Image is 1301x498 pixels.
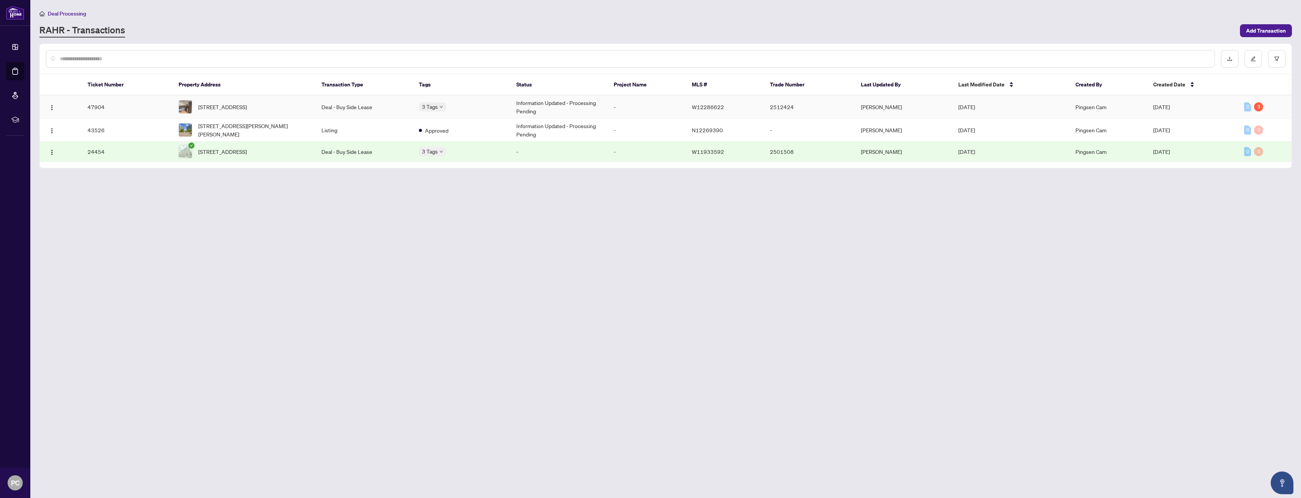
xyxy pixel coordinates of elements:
td: [PERSON_NAME] [855,142,952,162]
span: [DATE] [1153,127,1170,133]
th: MLS # [686,74,764,96]
span: 3 Tags [422,147,438,156]
span: 3 Tags [422,102,438,111]
button: Open asap [1271,471,1293,494]
span: [DATE] [1153,148,1170,155]
th: Property Address [172,74,315,96]
span: [DATE] [958,127,975,133]
div: 0 [1254,125,1263,135]
td: 2501508 [764,142,855,162]
td: - [510,142,608,162]
td: Information Updated - Processing Pending [510,96,608,119]
span: Last Modified Date [958,80,1005,89]
span: N12269390 [692,127,723,133]
img: Logo [49,105,55,111]
span: Add Transaction [1246,25,1286,37]
td: 2512424 [764,96,855,119]
button: download [1221,50,1238,67]
span: [DATE] [958,103,975,110]
td: - [608,142,686,162]
span: Deal Processing [48,10,86,17]
img: Logo [49,128,55,134]
th: Status [510,74,608,96]
th: Ticket Number [82,74,172,96]
th: Tags [413,74,510,96]
img: thumbnail-img [179,145,192,158]
span: filter [1274,56,1279,61]
span: Pingsen Cam [1075,148,1107,155]
span: Pingsen Cam [1075,103,1107,110]
span: [STREET_ADDRESS] [198,147,247,156]
span: edit [1251,56,1256,61]
span: download [1227,56,1232,61]
span: [DATE] [958,148,975,155]
th: Last Modified Date [952,74,1069,96]
td: Deal - Buy Side Lease [315,142,413,162]
td: 24454 [82,142,172,162]
button: Logo [46,101,58,113]
td: Deal - Buy Side Lease [315,96,413,119]
td: [PERSON_NAME] [855,96,952,119]
td: Listing [315,119,413,142]
div: 3 [1254,102,1263,111]
th: Last Updated By [855,74,952,96]
span: [STREET_ADDRESS] [198,103,247,111]
span: Created Date [1153,80,1185,89]
button: Logo [46,124,58,136]
span: Pingsen Cam [1075,127,1107,133]
th: Trade Number [764,74,855,96]
img: logo [6,6,24,20]
span: Approved [425,126,448,135]
td: Information Updated - Processing Pending [510,119,608,142]
span: down [439,150,443,153]
span: home [39,11,45,16]
button: edit [1245,50,1262,67]
button: Logo [46,146,58,158]
span: PC [11,478,20,488]
div: 0 [1244,102,1251,111]
td: - [608,96,686,119]
img: thumbnail-img [179,124,192,136]
span: down [439,105,443,109]
img: Logo [49,149,55,155]
img: thumbnail-img [179,100,192,113]
th: Created By [1069,74,1147,96]
div: 0 [1244,147,1251,156]
span: W11933592 [692,148,724,155]
button: filter [1268,50,1285,67]
td: - [764,119,855,142]
th: Created Date [1147,74,1238,96]
td: 47904 [82,96,172,119]
button: Add Transaction [1240,24,1292,37]
th: Transaction Type [315,74,413,96]
span: [STREET_ADDRESS][PERSON_NAME][PERSON_NAME] [198,122,309,138]
div: 0 [1244,125,1251,135]
th: Project Name [608,74,686,96]
span: check-circle [188,143,194,149]
a: RAHR - Transactions [39,24,125,38]
div: 0 [1254,147,1263,156]
td: 43526 [82,119,172,142]
span: [DATE] [1153,103,1170,110]
span: W12286622 [692,103,724,110]
td: - [608,119,686,142]
td: [PERSON_NAME] [855,119,952,142]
